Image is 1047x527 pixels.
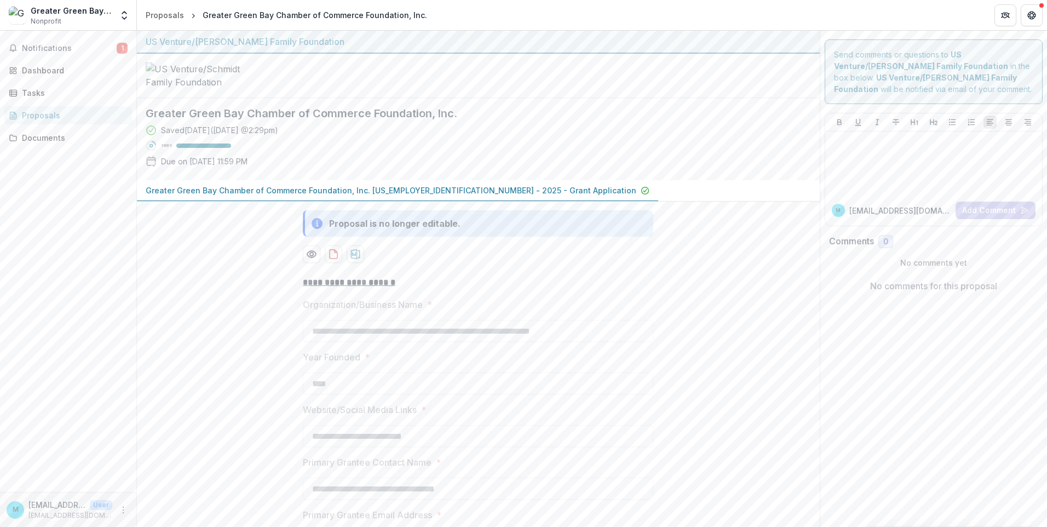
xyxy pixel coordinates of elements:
[31,16,61,26] span: Nonprofit
[946,116,959,129] button: Bullet List
[329,217,461,230] div: Proposal is no longer editable.
[1021,116,1034,129] button: Align Right
[117,43,128,54] span: 1
[161,124,278,136] div: Saved [DATE] ( [DATE] @ 2:29pm )
[994,4,1016,26] button: Partners
[908,116,921,129] button: Heading 1
[161,156,248,167] p: Due on [DATE] 11:59 PM
[146,35,811,48] div: US Venture/[PERSON_NAME] Family Foundation
[834,73,1017,94] strong: US Venture/[PERSON_NAME] Family Foundation
[1002,116,1015,129] button: Align Center
[303,403,417,416] p: Website/Social Media Links
[22,87,123,99] div: Tasks
[22,65,123,76] div: Dashboard
[4,39,132,57] button: Notifications1
[146,9,184,21] div: Proposals
[146,62,255,89] img: US Venture/Schmidt Family Foundation
[871,116,884,129] button: Italicize
[9,7,26,24] img: Greater Green Bay Chamber of Commerce Foundation, Inc.
[965,116,978,129] button: Ordered List
[889,116,902,129] button: Strike
[303,298,423,311] p: Organization/Business Name
[849,205,952,216] p: [EMAIL_ADDRESS][DOMAIN_NAME]
[829,257,1039,268] p: No comments yet
[927,116,940,129] button: Heading 2
[829,236,874,247] h2: Comments
[883,237,888,247] span: 0
[28,511,112,520] p: [EMAIL_ADDRESS][DOMAIN_NAME]
[31,5,112,16] div: Greater Green Bay Chamber of Commerce Foundation, Inc.
[161,142,172,150] p: 100 %
[303,351,360,364] p: Year Founded
[870,279,997,293] p: No comments for this proposal
[22,44,117,53] span: Notifications
[303,508,432,522] p: Primary Grantee Email Address
[825,39,1043,104] div: Send comments or questions to in the box below. will be notified via email of your comment.
[833,116,846,129] button: Bold
[203,9,427,21] div: Greater Green Bay Chamber of Commerce Foundation, Inc.
[13,506,19,513] div: mnetzel@greatergbc.org
[303,456,432,469] p: Primary Grantee Contact Name
[117,503,130,517] button: More
[4,61,132,79] a: Dashboard
[983,116,997,129] button: Align Left
[1021,4,1043,26] button: Get Help
[4,84,132,102] a: Tasks
[22,132,123,144] div: Documents
[117,4,132,26] button: Open entity switcher
[347,245,364,263] button: download-proposal
[141,7,188,23] a: Proposals
[90,500,112,510] p: User
[4,129,132,147] a: Documents
[146,107,793,120] h2: Greater Green Bay Chamber of Commerce Foundation, Inc.
[4,106,132,124] a: Proposals
[141,7,432,23] nav: breadcrumb
[852,116,865,129] button: Underline
[836,208,841,213] div: mnetzel@greatergbc.org
[956,202,1036,219] button: Add Comment
[22,110,123,121] div: Proposals
[325,245,342,263] button: download-proposal
[28,499,85,511] p: [EMAIL_ADDRESS][DOMAIN_NAME]
[146,185,636,196] p: Greater Green Bay Chamber of Commerce Foundation, Inc. [US_EMPLOYER_IDENTIFICATION_NUMBER] - 2025...
[303,245,320,263] button: Preview a4a47b08-afa5-4890-af41-e5a8fc1836f4-0.pdf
